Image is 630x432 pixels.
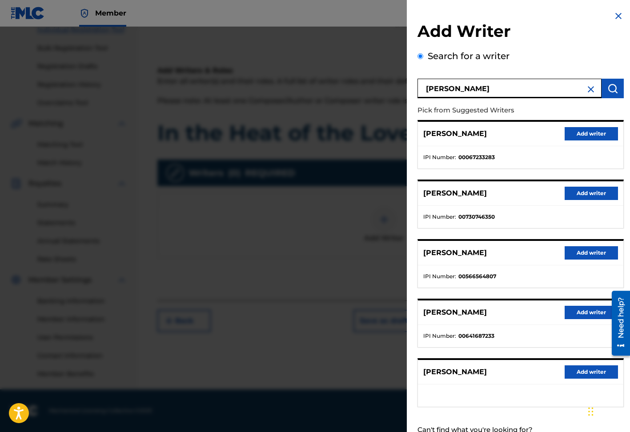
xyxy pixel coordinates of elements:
p: [PERSON_NAME] [423,128,487,139]
iframe: Chat Widget [586,389,630,432]
p: [PERSON_NAME] [423,248,487,258]
p: Pick from Suggested Writers [417,101,573,120]
p: [PERSON_NAME] [423,188,487,199]
p: [PERSON_NAME] [423,307,487,318]
span: IPI Number : [423,272,456,280]
span: IPI Number : [423,332,456,340]
button: Add writer [565,127,618,140]
strong: 00566564807 [458,272,496,280]
strong: 00730746350 [458,213,495,221]
span: Member [95,8,126,18]
span: IPI Number : [423,213,456,221]
strong: 00641687233 [458,332,494,340]
div: Drag [588,398,594,425]
button: Add writer [565,365,618,379]
p: [PERSON_NAME] [423,367,487,377]
button: Add writer [565,306,618,319]
img: Search Works [607,83,618,94]
iframe: Resource Center [605,286,630,360]
button: Add writer [565,187,618,200]
strong: 00067233283 [458,153,495,161]
label: Search for a writer [428,51,510,61]
img: MLC Logo [11,7,45,20]
button: Add writer [565,246,618,260]
h2: Add Writer [417,21,624,44]
span: IPI Number : [423,153,456,161]
img: close [586,84,596,95]
img: Top Rightsholder [79,8,90,19]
